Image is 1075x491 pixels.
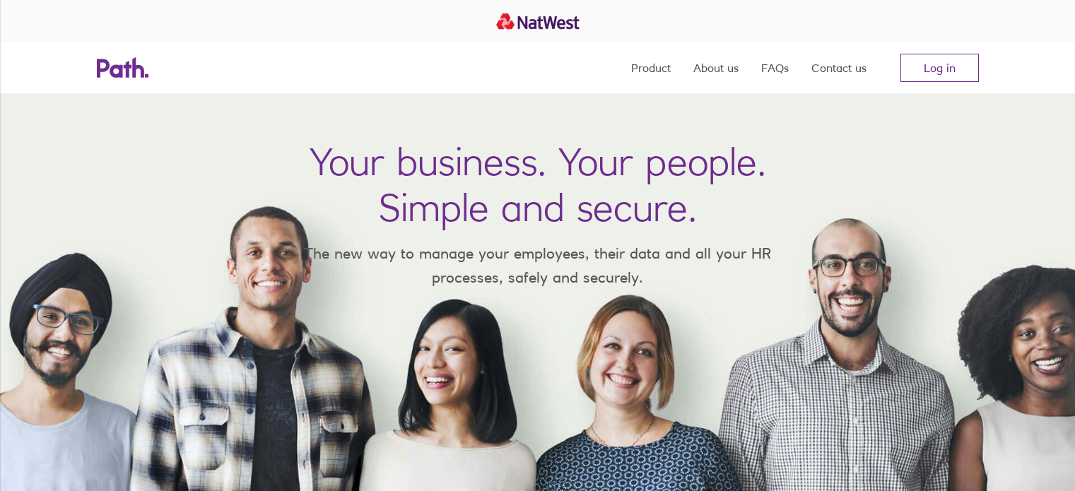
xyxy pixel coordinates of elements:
a: About us [693,42,739,93]
a: Log in [900,54,979,82]
p: The new way to manage your employees, their data and all your HR processes, safely and securely. [283,242,792,289]
a: FAQs [761,42,789,93]
a: Product [631,42,671,93]
h1: Your business. Your people. Simple and secure. [310,138,766,230]
a: Contact us [811,42,867,93]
